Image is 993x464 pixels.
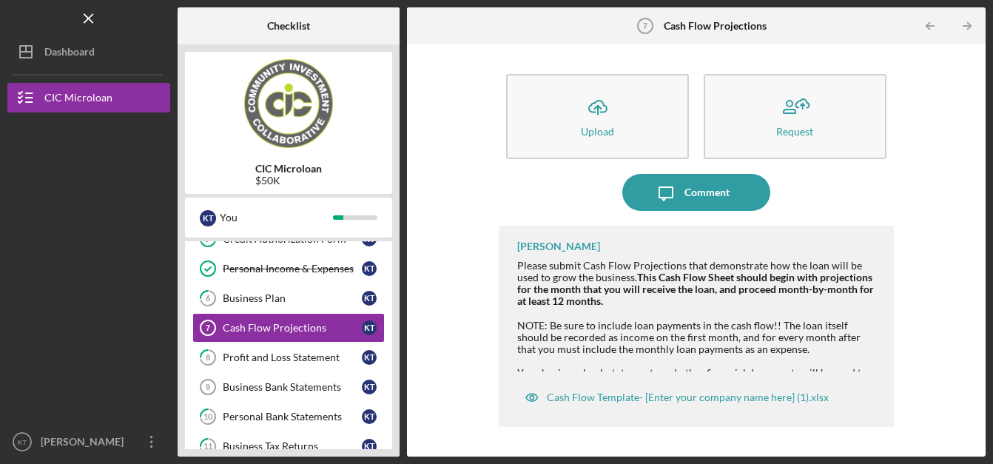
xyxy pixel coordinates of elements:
a: Personal Income & ExpensesKT [192,254,385,283]
div: Dashboard [44,37,95,70]
button: Request [704,74,886,159]
div: K T [362,439,377,454]
div: Personal Bank Statements [223,411,362,423]
a: 8Profit and Loss StatementKT [192,343,385,372]
button: Comment [622,174,770,211]
div: Request [776,126,813,137]
div: [PERSON_NAME] [517,241,600,252]
tspan: 7 [642,21,647,30]
div: K T [362,350,377,365]
div: Comment [684,174,730,211]
div: Business Bank Statements [223,381,362,393]
img: Product logo [185,59,392,148]
tspan: 9 [206,383,210,391]
a: 10Personal Bank StatementsKT [192,402,385,431]
div: Personal Income & Expenses [223,263,362,275]
button: KT[PERSON_NAME] [7,427,170,457]
a: 11Business Tax ReturnsKT [192,431,385,461]
tspan: 11 [203,442,212,451]
div: $50K [255,175,322,186]
div: Profit and Loss Statement [223,352,362,363]
div: K T [362,320,377,335]
div: You [220,205,333,230]
div: CIC Microloan [44,83,112,116]
text: KT [18,438,27,446]
div: Business Plan [223,292,362,304]
a: 6Business PlanKT [192,283,385,313]
b: CIC Microloan [255,163,322,175]
div: [PERSON_NAME] [37,427,133,460]
div: NOTE: Be sure to include loan payments in the cash flow!! The loan itself should be recorded as i... [517,307,878,450]
div: Cash Flow Projections [223,322,362,334]
b: Checklist [267,20,310,32]
button: Cash Flow Template- [Enter your company name here] (1).xlsx [517,383,836,412]
div: K T [362,380,377,394]
div: Please submit Cash Flow Projections that demonstrate how the loan will be used to grow the business. [517,260,878,307]
button: Dashboard [7,37,170,67]
tspan: 8 [206,353,210,363]
div: K T [362,291,377,306]
tspan: 10 [203,412,213,422]
a: 7Cash Flow ProjectionsKT [192,313,385,343]
div: Business Tax Returns [223,440,362,452]
div: K T [200,210,216,226]
div: Upload [581,126,614,137]
button: CIC Microloan [7,83,170,112]
button: Upload [506,74,689,159]
div: Cash Flow Template- [Enter your company name here] (1).xlsx [547,391,829,403]
tspan: 7 [206,323,210,332]
strong: This Cash Flow Sheet should begin with projections for the month that you will receive the loan, ... [517,271,874,307]
div: K T [362,409,377,424]
b: Cash Flow Projections [664,20,767,32]
tspan: 6 [206,294,211,303]
a: 9Business Bank StatementsKT [192,372,385,402]
div: K T [362,261,377,276]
